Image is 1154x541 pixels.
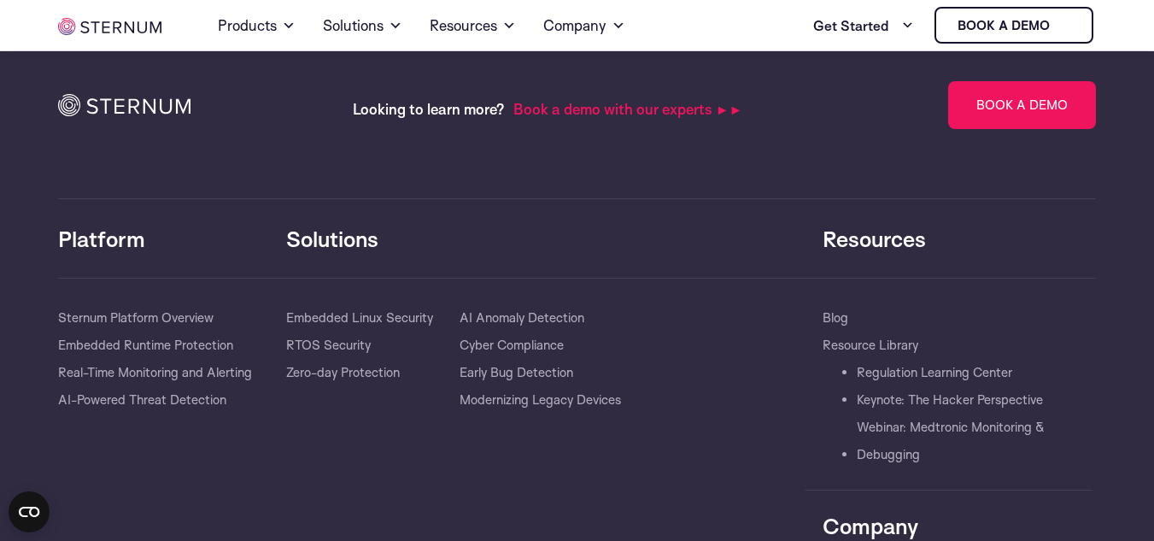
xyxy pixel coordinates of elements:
span: Looking to learn more? [353,100,505,118]
a: Company [543,2,625,50]
a: Book a Demo [948,81,1096,129]
a: Products [218,2,296,50]
a: Webinar: Medtronic Monitoring & Debugging [857,414,1092,468]
button: Open CMP widget [9,491,50,532]
span: Book a demo with our experts ►► [513,100,743,118]
a: Real-Time Monitoring and Alerting [58,359,252,386]
a: Resource Library [823,332,918,359]
h3: Platform [58,225,286,252]
a: Cyber Compliance [460,332,564,359]
a: Embedded Runtime Protection [58,332,233,359]
a: Modernizing Legacy Devices [460,386,621,414]
a: AI-Powered Threat Detection [58,386,226,414]
a: Zero-day Protection [286,359,400,386]
h3: Company [823,512,1092,539]
a: Early Bug Detection [460,359,573,386]
a: Get Started [813,9,914,43]
img: sternum iot [1057,19,1070,32]
a: Embedded Linux Security [286,304,433,332]
a: Keynote: The Hacker Perspective [857,386,1043,414]
a: Book a demo [934,7,1093,44]
h3: Solutions [286,225,805,252]
a: Resources [430,2,516,50]
img: icon [58,94,190,116]
a: Regulation Learning Center [857,359,1012,386]
a: RTOS Security [286,332,371,359]
a: Sternum Platform Overview [58,304,214,332]
a: Solutions [323,2,402,50]
h3: Resources [823,225,1092,252]
a: AI Anomaly Detection [460,304,584,332]
img: sternum iot [58,18,162,35]
a: Blog [823,304,848,332]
